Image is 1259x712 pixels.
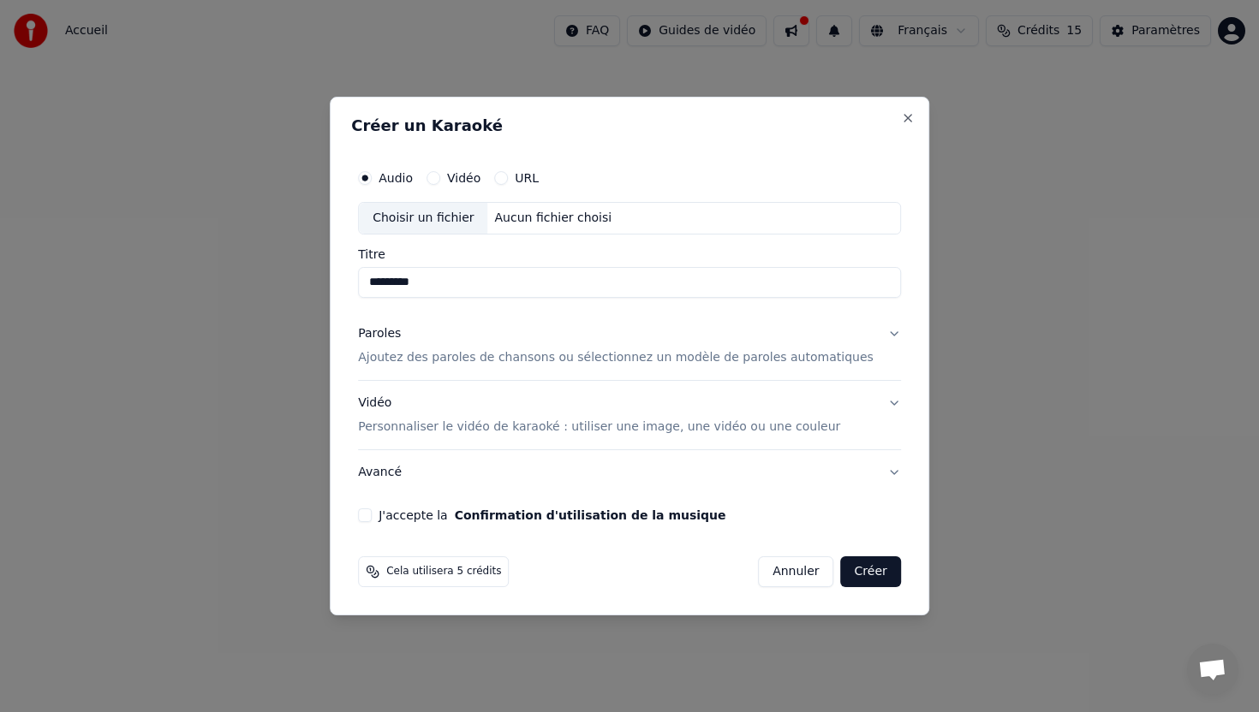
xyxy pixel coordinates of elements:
p: Ajoutez des paroles de chansons ou sélectionnez un modèle de paroles automatiques [358,349,874,366]
label: J'accepte la [379,509,725,521]
div: Vidéo [358,395,840,436]
span: Cela utilisera 5 crédits [386,565,501,578]
button: VidéoPersonnaliser le vidéo de karaoké : utiliser une image, une vidéo ou une couleur [358,381,901,449]
button: Avancé [358,450,901,495]
label: Vidéo [447,172,480,184]
div: Paroles [358,325,401,342]
h2: Créer un Karaoké [351,118,908,133]
p: Personnaliser le vidéo de karaoké : utiliser une image, une vidéo ou une couleur [358,418,840,436]
label: Audio [379,172,413,184]
label: Titre [358,248,901,260]
div: Choisir un fichier [359,203,487,234]
button: Créer [841,556,901,587]
button: Annuler [758,556,833,587]
button: ParolesAjoutez des paroles de chansons ou sélectionnez un modèle de paroles automatiques [358,311,901,380]
div: Aucun fichier choisi [488,210,619,227]
button: J'accepte la [455,509,726,521]
label: URL [515,172,539,184]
